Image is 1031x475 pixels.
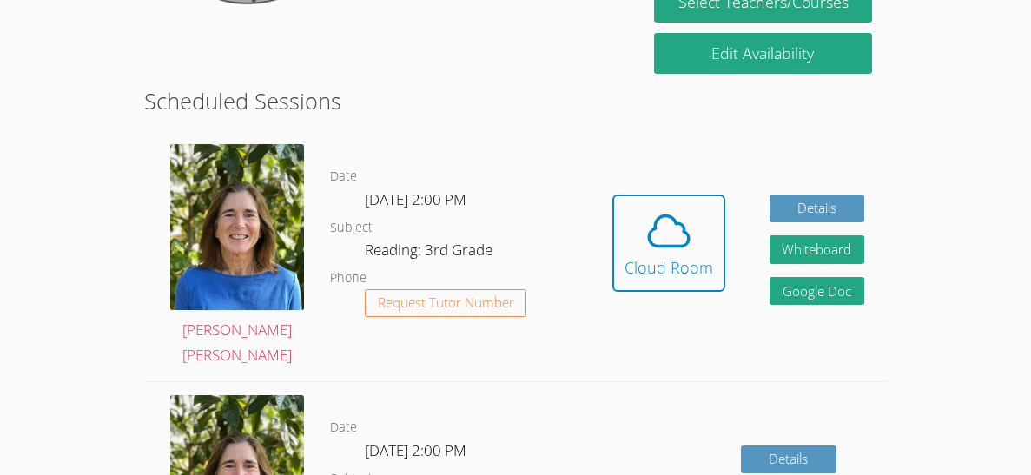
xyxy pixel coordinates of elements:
button: Whiteboard [770,235,865,264]
h2: Scheduled Sessions [144,84,887,117]
button: Request Tutor Number [365,289,527,318]
dd: Reading: 3rd Grade [365,238,496,267]
div: Cloud Room [625,255,713,280]
a: Details [770,195,865,223]
dt: Date [330,417,357,439]
img: avatar.png [170,144,304,310]
span: Request Tutor Number [378,296,514,309]
button: Cloud Room [612,195,725,292]
dt: Phone [330,267,367,289]
span: [DATE] 2:00 PM [365,440,466,460]
a: Google Doc [770,277,865,306]
dt: Date [330,166,357,188]
a: [PERSON_NAME] [PERSON_NAME] [170,144,304,368]
dt: Subject [330,217,373,239]
a: Details [741,445,836,474]
span: [DATE] 2:00 PM [365,189,466,209]
a: Edit Availability [654,33,872,74]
